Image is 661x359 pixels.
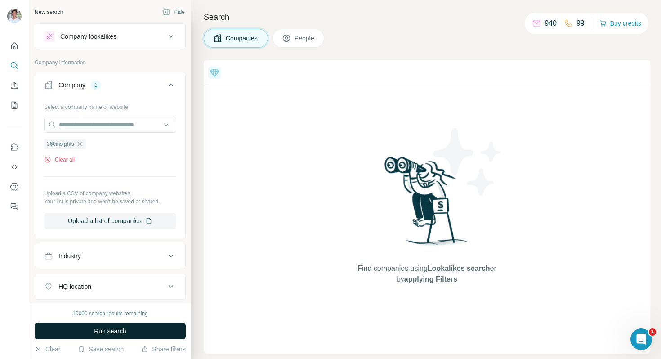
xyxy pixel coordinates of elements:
[7,38,22,54] button: Quick start
[630,328,652,350] iframe: Intercom live chat
[35,245,185,267] button: Industry
[35,323,186,339] button: Run search
[58,251,81,260] div: Industry
[44,197,176,206] p: Your list is private and won't be saved or shared.
[7,159,22,175] button: Use Surfe API
[295,34,315,43] span: People
[7,139,22,155] button: Use Surfe on LinkedIn
[44,99,176,111] div: Select a company name or website
[35,74,185,99] button: Company1
[7,97,22,113] button: My lists
[44,189,176,197] p: Upload a CSV of company websites.
[78,345,124,354] button: Save search
[141,345,186,354] button: Share filters
[226,34,259,43] span: Companies
[156,5,191,19] button: Hide
[47,140,74,148] span: 360insights
[7,58,22,74] button: Search
[35,58,186,67] p: Company information
[35,8,63,16] div: New search
[58,282,91,291] div: HQ location
[545,18,557,29] p: 940
[404,275,457,283] span: applying Filters
[58,81,85,90] div: Company
[60,32,116,41] div: Company lookalikes
[44,213,176,229] button: Upload a list of companies
[7,179,22,195] button: Dashboard
[72,310,147,318] div: 10000 search results remaining
[204,11,650,23] h4: Search
[7,198,22,215] button: Feedback
[355,263,499,285] span: Find companies using or by
[35,276,185,297] button: HQ location
[7,9,22,23] img: Avatar
[649,328,656,336] span: 1
[576,18,585,29] p: 99
[427,121,508,202] img: Surfe Illustration - Stars
[44,156,75,164] button: Clear all
[599,17,641,30] button: Buy credits
[428,265,490,272] span: Lookalikes search
[7,77,22,94] button: Enrich CSV
[35,345,60,354] button: Clear
[380,154,474,255] img: Surfe Illustration - Woman searching with binoculars
[91,81,101,89] div: 1
[35,26,185,47] button: Company lookalikes
[94,327,126,336] span: Run search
